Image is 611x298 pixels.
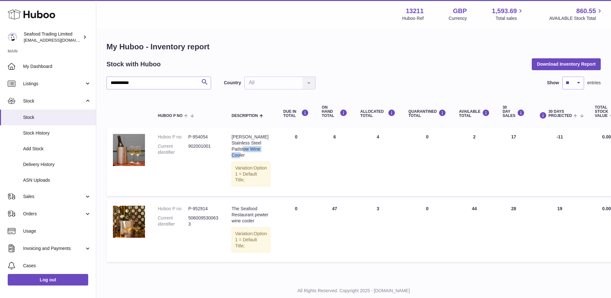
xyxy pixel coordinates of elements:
div: Currency [449,15,467,21]
h2: Stock with Huboo [106,60,161,69]
span: Invoicing and Payments [23,245,84,252]
strong: GBP [453,7,467,15]
td: 0 [277,199,315,262]
a: 1,593.69 Total sales [492,7,524,21]
span: 0.00 [602,206,611,211]
td: 0 [277,128,315,196]
div: DUE IN TOTAL [283,109,309,118]
span: 30 DAYS PROJECTED [548,110,572,118]
td: 17 [496,128,531,196]
td: 28 [496,199,531,262]
dd: P-952914 [188,206,219,212]
span: Add Stock [23,146,91,152]
td: 3 [354,199,402,262]
img: product image [113,206,145,238]
span: Stock [23,98,84,104]
span: Total sales [496,15,524,21]
td: 2 [453,128,496,196]
span: Description [232,114,258,118]
button: Download Inventory Report [532,58,601,70]
img: online@rickstein.com [8,32,17,42]
label: Country [224,80,241,86]
span: Sales [23,194,84,200]
a: 860.55 AVAILABLE Stock Total [549,7,603,21]
span: Stock History [23,130,91,136]
strong: 13211 [406,7,424,15]
a: Log out [8,274,88,286]
div: ALLOCATED Total [360,109,395,118]
div: Variation: [232,227,270,252]
p: All Rights Reserved. Copyright 2025 - [DOMAIN_NAME] [101,288,606,294]
dt: Current identifier [158,143,188,155]
span: Option 1 = Default Title; [235,165,267,183]
td: 4 [354,128,402,196]
div: 30 DAY SALES [503,105,525,118]
div: Variation: [232,161,270,187]
span: 0.00 [602,134,611,139]
span: 1,593.69 [492,7,517,15]
div: QUARANTINED Total [408,109,446,118]
span: 0 [426,134,429,139]
div: ON HAND Total [322,105,347,118]
span: Stock [23,114,91,120]
td: 19 [531,199,589,262]
div: Huboo Ref [402,15,424,21]
span: Total stock value [595,105,608,118]
td: 47 [315,199,354,262]
span: Option 1 = Default Title; [235,231,267,248]
dt: Current identifier [158,215,188,227]
dt: Huboo P no [158,206,188,212]
span: Delivery History [23,161,91,168]
td: -11 [531,128,589,196]
span: Orders [23,211,84,217]
td: 6 [315,128,354,196]
div: AVAILABLE Total [459,109,490,118]
label: Show [547,80,559,86]
span: AVAILABLE Stock Total [549,15,603,21]
dd: 5060095300633 [188,215,219,227]
span: Listings [23,81,84,87]
div: Seafood Trading Limited [24,31,81,43]
td: 44 [453,199,496,262]
div: [PERSON_NAME] Stainless Steel Padstow Wine Cooler [232,134,270,158]
span: Usage [23,228,91,234]
span: entries [587,80,601,86]
span: 0 [426,206,429,211]
h1: My Huboo - Inventory report [106,42,601,52]
dt: Huboo P no [158,134,188,140]
div: The Seafood Restaurant pewter wine cooler [232,206,270,224]
span: ASN Uploads [23,177,91,183]
span: [EMAIL_ADDRESS][DOMAIN_NAME] [24,37,94,43]
dd: P-954054 [188,134,219,140]
img: product image [113,134,145,166]
dd: 902001001 [188,143,219,155]
span: Cases [23,263,91,269]
span: My Dashboard [23,63,91,70]
span: 860.55 [576,7,596,15]
span: Huboo P no [158,114,182,118]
